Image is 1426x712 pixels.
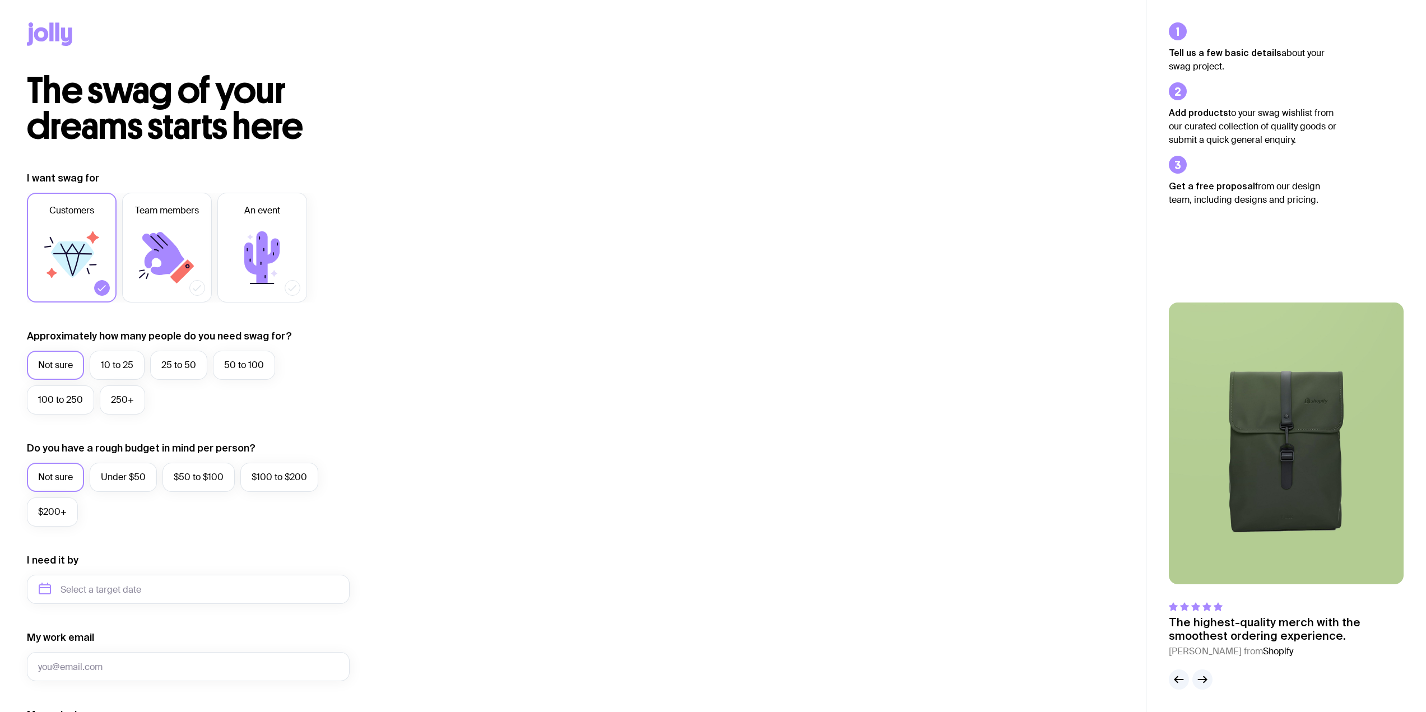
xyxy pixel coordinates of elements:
[27,385,94,415] label: 100 to 250
[27,351,84,380] label: Not sure
[240,463,318,492] label: $100 to $200
[213,351,275,380] label: 50 to 100
[1263,645,1293,657] span: Shopify
[1169,48,1281,58] strong: Tell us a few basic details
[27,652,350,681] input: you@email.com
[244,204,280,217] span: An event
[90,463,157,492] label: Under $50
[162,463,235,492] label: $50 to $100
[27,631,94,644] label: My work email
[100,385,145,415] label: 250+
[90,351,145,380] label: 10 to 25
[135,204,199,217] span: Team members
[27,171,99,185] label: I want swag for
[27,497,78,527] label: $200+
[27,329,292,343] label: Approximately how many people do you need swag for?
[1169,179,1337,207] p: from our design team, including designs and pricing.
[27,575,350,604] input: Select a target date
[27,463,84,492] label: Not sure
[27,441,256,455] label: Do you have a rough budget in mind per person?
[27,68,303,148] span: The swag of your dreams starts here
[49,204,94,217] span: Customers
[1169,46,1337,73] p: about your swag project.
[27,553,78,567] label: I need it by
[1169,616,1404,643] p: The highest-quality merch with the smoothest ordering experience.
[1169,181,1255,191] strong: Get a free proposal
[150,351,207,380] label: 25 to 50
[1169,645,1404,658] cite: [PERSON_NAME] from
[1169,108,1228,118] strong: Add products
[1169,106,1337,147] p: to your swag wishlist from our curated collection of quality goods or submit a quick general enqu...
